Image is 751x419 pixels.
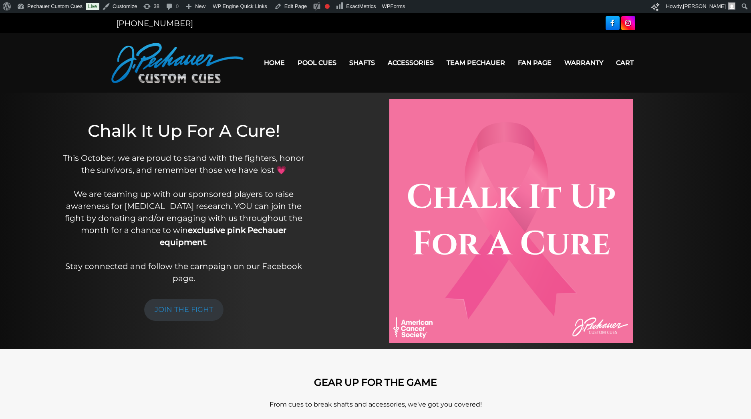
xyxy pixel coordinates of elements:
a: Home [258,53,291,73]
img: Pechauer Custom Cues [111,43,244,83]
a: [PHONE_NUMBER] [116,18,193,28]
a: Warranty [558,53,610,73]
strong: GEAR UP FOR THE GAME [314,376,437,388]
strong: exclusive pink Pechauer equipment [160,225,286,247]
h1: Chalk It Up For A Cure! [60,121,307,141]
a: JOIN THE FIGHT [144,299,223,321]
a: Cart [610,53,640,73]
div: Needs improvement [325,4,330,9]
a: Live [86,3,99,10]
a: Team Pechauer [440,53,511,73]
a: Accessories [381,53,440,73]
a: Pool Cues [291,53,343,73]
a: Shafts [343,53,381,73]
p: This October, we are proud to stand with the fighters, honor the survivors, and remember those we... [60,152,307,284]
span: [PERSON_NAME] [683,3,726,9]
a: Fan Page [511,53,558,73]
p: From cues to break shafts and accessories, we’ve got you covered! [147,400,604,409]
